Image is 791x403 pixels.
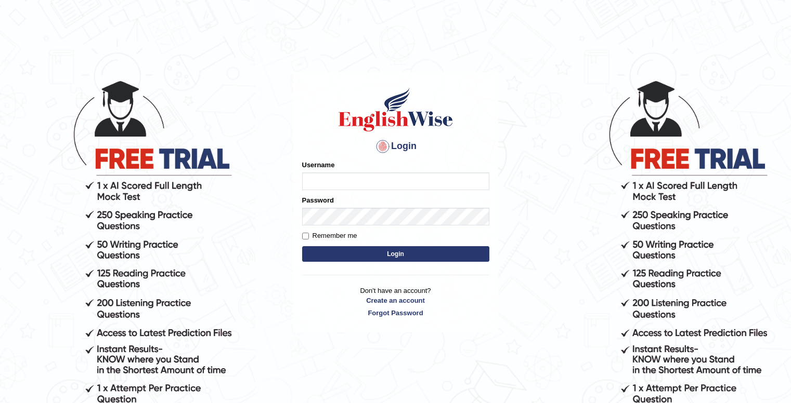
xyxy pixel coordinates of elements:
[302,286,489,318] p: Don't have an account?
[302,231,357,241] label: Remember me
[302,160,335,170] label: Username
[302,138,489,155] h4: Login
[302,308,489,318] a: Forgot Password
[336,86,455,133] img: Logo of English Wise sign in for intelligent practice with AI
[302,246,489,262] button: Login
[302,233,309,239] input: Remember me
[302,195,334,205] label: Password
[302,295,489,305] a: Create an account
